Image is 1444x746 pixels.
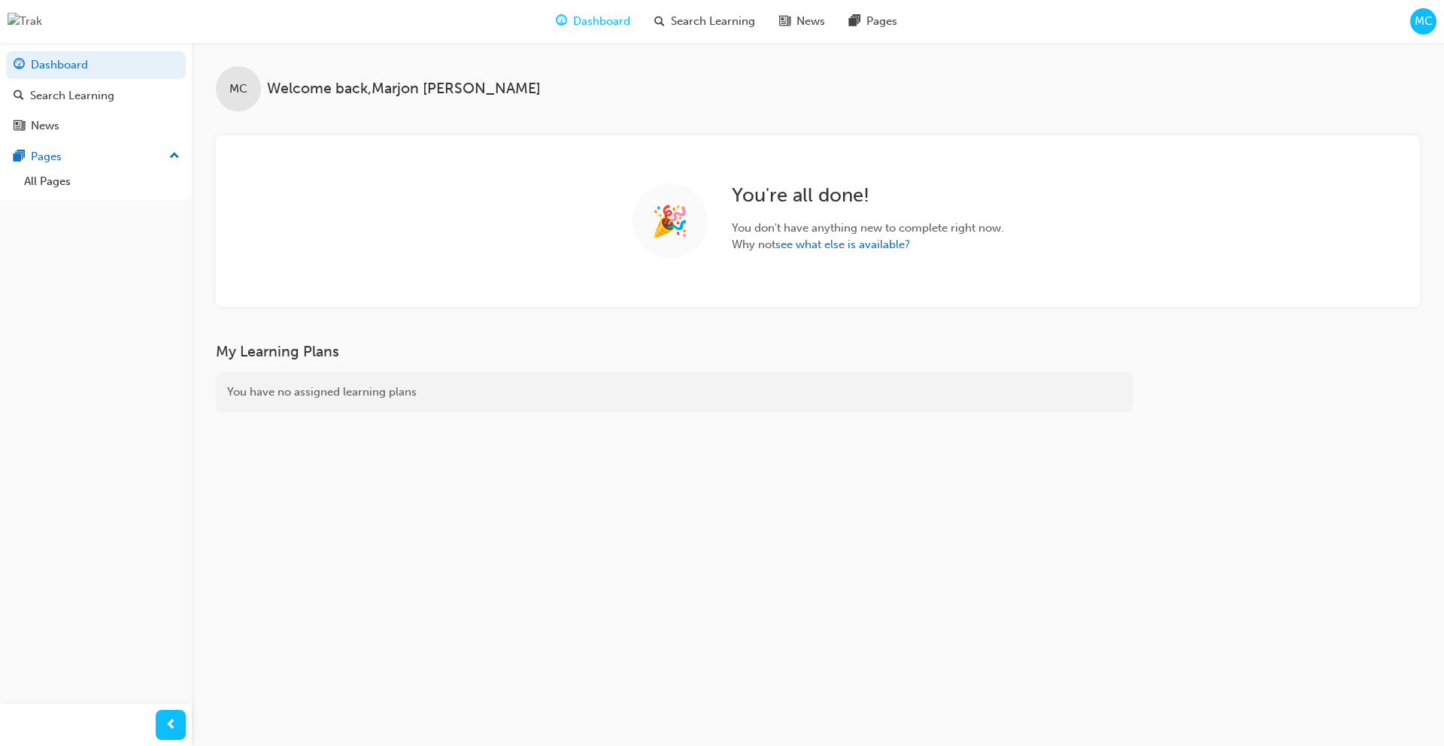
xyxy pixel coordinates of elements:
[229,80,247,98] span: MC
[866,13,897,30] span: Pages
[837,6,909,37] a: pages-iconPages
[732,183,1004,208] h2: You ' re all done!
[6,51,186,79] a: Dashboard
[14,89,24,103] span: search-icon
[6,48,186,143] button: DashboardSearch LearningNews
[544,6,642,37] a: guage-iconDashboard
[216,343,1133,360] h3: My Learning Plans
[651,213,689,230] span: 🎉
[31,117,59,135] div: News
[642,6,767,37] a: search-iconSearch Learning
[8,13,42,30] img: Trak
[6,143,186,171] button: Pages
[169,147,180,166] span: up-icon
[14,120,25,133] span: news-icon
[654,12,665,31] span: search-icon
[14,150,25,164] span: pages-icon
[767,6,837,37] a: news-iconNews
[775,238,910,251] a: see what else is available?
[779,12,790,31] span: news-icon
[216,372,1133,412] div: You have no assigned learning plans
[6,82,186,110] a: Search Learning
[573,13,630,30] span: Dashboard
[1415,13,1433,30] span: MC
[31,148,62,165] div: Pages
[30,87,114,105] div: Search Learning
[556,12,567,31] span: guage-icon
[14,59,25,72] span: guage-icon
[18,170,186,193] a: All Pages
[6,112,186,140] a: News
[732,236,1004,253] span: Why not
[849,12,860,31] span: pages-icon
[796,13,825,30] span: News
[1410,8,1436,35] button: MC
[267,80,541,98] span: Welcome back , Marjon [PERSON_NAME]
[732,220,1004,237] span: You don ' t have anything new to complete right now.
[165,716,177,735] span: prev-icon
[671,13,755,30] span: Search Learning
